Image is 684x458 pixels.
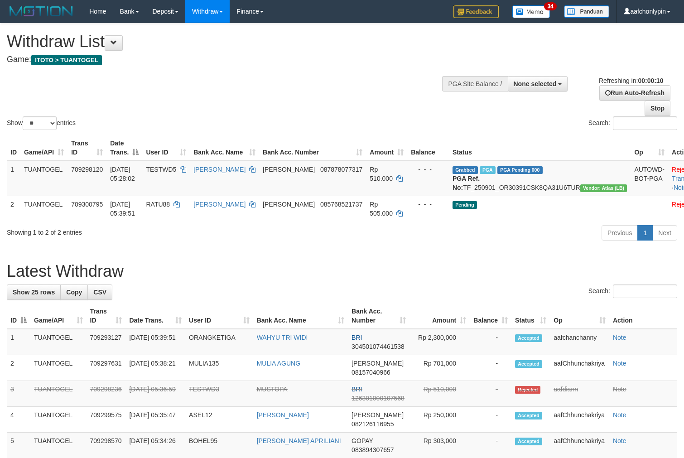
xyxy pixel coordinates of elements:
span: CSV [93,289,106,296]
a: CSV [87,284,112,300]
a: 1 [637,225,653,241]
th: Trans ID: activate to sort column ascending [67,135,106,161]
span: [DATE] 05:28:02 [110,166,135,182]
td: 2 [7,196,20,222]
th: Op: activate to sort column ascending [631,135,668,161]
td: - [470,329,511,355]
label: Search: [588,284,677,298]
td: [DATE] 05:36:59 [125,381,185,407]
th: Op: activate to sort column ascending [550,303,609,329]
a: Note [613,437,626,444]
a: Note [613,360,626,367]
a: Previous [602,225,638,241]
th: Status: activate to sort column ascending [511,303,550,329]
th: Date Trans.: activate to sort column ascending [125,303,185,329]
span: ITOTO > TUANTOGEL [31,55,102,65]
th: User ID: activate to sort column ascending [185,303,253,329]
a: Run Auto-Refresh [599,85,670,101]
span: PGA Pending [497,166,543,174]
td: Rp 701,000 [409,355,470,381]
td: aafChhunchakriya [550,407,609,433]
td: 1 [7,161,20,196]
td: aafchanchanny [550,329,609,355]
td: 709297631 [87,355,126,381]
span: Vendor URL: https://dashboard.q2checkout.com/secure [580,184,627,192]
img: MOTION_logo.png [7,5,76,18]
td: TUANTOGEL [30,329,87,355]
select: Showentries [23,116,57,130]
th: Bank Acc. Name: activate to sort column ascending [253,303,348,329]
td: aafChhunchakriya [550,355,609,381]
span: 34 [544,2,556,10]
a: Next [652,225,677,241]
td: 4 [7,407,30,433]
a: MULIA AGUNG [257,360,300,367]
div: Showing 1 to 2 of 2 entries [7,224,278,237]
a: Note [613,411,626,419]
a: Note [613,386,626,393]
span: Copy 082126116955 to clipboard [352,420,394,428]
span: BRI [352,386,362,393]
th: Status [449,135,631,161]
a: MUSTOPA [257,386,288,393]
h1: Latest Withdraw [7,262,677,280]
div: - - - [411,200,445,209]
td: [DATE] 05:35:47 [125,407,185,433]
span: BRI [352,334,362,341]
span: Refreshing in: [599,77,663,84]
span: Copy 08157040966 to clipboard [352,369,390,376]
td: TF_250901_OR30391CSK8QA31U6TUR [449,161,631,196]
td: TUANTOGEL [30,407,87,433]
a: [PERSON_NAME] [193,166,246,173]
th: Bank Acc. Number: activate to sort column ascending [259,135,366,161]
span: Rp 505.000 [370,201,393,217]
span: RATU88 [146,201,170,208]
td: ASEL12 [185,407,253,433]
th: Trans ID: activate to sort column ascending [87,303,126,329]
td: 3 [7,381,30,407]
span: Show 25 rows [13,289,55,296]
td: ORANGKETIGA [185,329,253,355]
td: aafdiann [550,381,609,407]
h1: Withdraw List [7,33,447,51]
th: Bank Acc. Number: activate to sort column ascending [348,303,409,329]
span: Grabbed [453,166,478,174]
a: Show 25 rows [7,284,61,300]
td: Rp 2,300,000 [409,329,470,355]
button: None selected [508,76,568,92]
a: [PERSON_NAME] [193,201,246,208]
span: None selected [514,80,557,87]
img: Button%20Memo.svg [512,5,550,18]
th: ID: activate to sort column descending [7,303,30,329]
input: Search: [613,284,677,298]
td: TUANTOGEL [30,355,87,381]
span: Copy 126301000107568 to clipboard [352,395,405,402]
th: Amount: activate to sort column ascending [409,303,470,329]
a: Copy [60,284,88,300]
span: Accepted [515,412,542,419]
span: Marked by aafdiann [480,166,496,174]
span: Accepted [515,334,542,342]
span: Pending [453,201,477,209]
div: PGA Site Balance / [442,76,507,92]
a: [PERSON_NAME] APRILIANI [257,437,341,444]
span: Accepted [515,438,542,445]
th: Action [609,303,677,329]
td: MULIA135 [185,355,253,381]
img: Feedback.jpg [453,5,499,18]
td: [DATE] 05:39:51 [125,329,185,355]
span: Copy 083894307657 to clipboard [352,446,394,453]
span: 709300795 [71,201,103,208]
label: Show entries [7,116,76,130]
td: TESTWD3 [185,381,253,407]
td: AUTOWD-BOT-PGA [631,161,668,196]
td: 1 [7,329,30,355]
span: Copy 087878077317 to clipboard [320,166,362,173]
span: TESTWD5 [146,166,176,173]
span: Copy 085768521737 to clipboard [320,201,362,208]
span: [PERSON_NAME] [352,411,404,419]
th: Balance [407,135,449,161]
h4: Game: [7,55,447,64]
div: - - - [411,165,445,174]
th: Game/API: activate to sort column ascending [30,303,87,329]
